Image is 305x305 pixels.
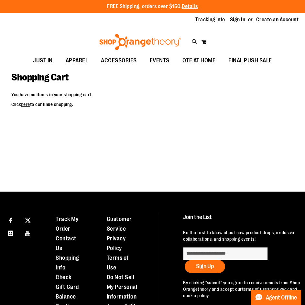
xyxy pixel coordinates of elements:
span: OTF AT HOME [182,53,216,68]
input: enter email [183,247,268,260]
a: Terms of Use [107,255,129,271]
a: Visit our Facebook page [5,214,16,226]
span: Shopping Cart [11,72,69,83]
a: Do Not Sell My Personal Information [107,274,137,300]
p: By clicking "submit" you agree to receive emails from Shop Orangetheory and accept our and [183,279,300,299]
span: APPAREL [66,53,88,68]
button: Agent Offline [251,290,301,305]
p: FREE Shipping, orders over $150. [107,3,198,10]
p: Click to continue shopping. [11,101,294,108]
a: Details [182,4,198,9]
a: here [21,102,30,107]
span: Agent Offline [266,295,297,301]
a: Visit our Instagram page [5,227,16,238]
a: Track My Order [56,216,78,232]
h4: Join the List [183,214,300,226]
span: Sign Up [196,263,214,269]
a: Customer Service [107,216,132,232]
img: Twitter [25,217,31,223]
p: Be the first to know about new product drops, exclusive collaborations, and shopping events! [183,229,300,242]
a: Contact Us [56,235,77,251]
a: Visit our X page [22,214,34,226]
a: Check Gift Card Balance [56,274,79,300]
img: Shop Orangetheory [98,34,182,50]
a: Privacy Policy [107,235,126,251]
a: Tracking Info [195,16,225,23]
span: EVENTS [150,53,169,68]
span: ACCESSORIES [101,53,137,68]
button: Sign Up [185,260,225,273]
a: Create an Account [256,16,299,23]
span: FINAL PUSH SALE [228,53,272,68]
a: Visit our Youtube page [22,227,34,238]
a: Shopping Info [56,255,79,271]
a: terms of use [242,287,267,292]
a: privacy and cookie policy. [183,287,297,298]
a: Sign In [230,16,245,23]
p: You have no items in your shopping cart. [11,91,294,98]
span: JUST IN [33,53,53,68]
